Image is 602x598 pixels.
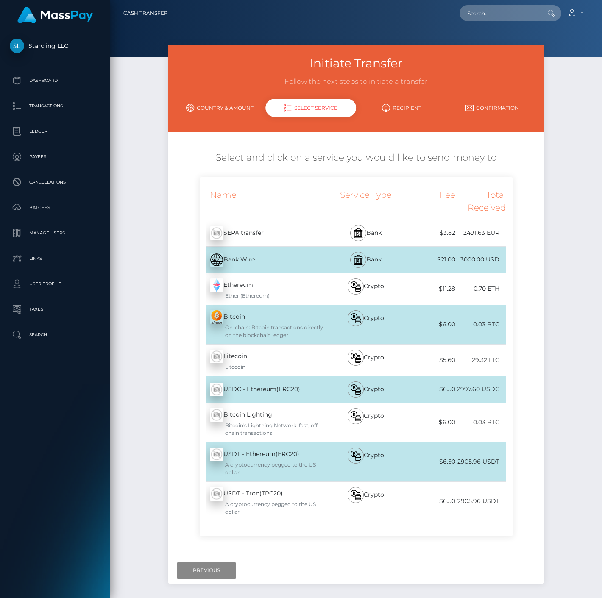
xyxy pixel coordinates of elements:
[356,100,447,115] a: Recipient
[210,363,328,371] div: Litecoin
[175,151,538,164] h5: Select and click on a service you would like to send money to
[6,70,104,91] a: Dashboard
[210,278,223,292] img: z+HV+S+XklAdAAAAABJRU5ErkJggg==
[210,253,223,267] img: E16AAAAAElFTkSuQmCC
[455,452,507,471] div: 2905.96 USDT
[10,227,100,239] p: Manage Users
[353,228,363,238] img: bank.svg
[455,223,507,242] div: 2491.63 EUR
[175,55,538,72] h3: Initiate Transfer
[265,99,356,117] div: Select Service
[175,77,538,87] h3: Follow the next steps to initiate a transfer
[447,100,538,115] a: Confirmation
[10,125,100,138] p: Ledger
[200,345,328,376] div: Litecoin
[200,378,328,401] div: USDC - Ethereum(ERC20)
[177,562,236,579] input: Previous
[351,490,361,500] img: bitcoin.svg
[6,121,104,142] a: Ledger
[10,74,100,87] p: Dashboard
[6,299,104,320] a: Taxes
[455,315,507,334] div: 0.03 BTC
[210,501,328,516] div: A cryptocurrency pegged to the US dollar
[10,328,100,341] p: Search
[455,413,507,432] div: 0.03 BTC
[6,273,104,295] a: User Profile
[210,383,223,396] img: wMhJQYtZFAryAAAAABJRU5ErkJggg==
[17,7,93,23] img: MassPay Logo
[404,492,455,511] div: $6.50
[6,95,104,117] a: Transactions
[200,184,328,220] div: Name
[10,252,100,265] p: Links
[6,248,104,269] a: Links
[455,279,507,298] div: 0.70 ETH
[351,353,361,363] img: bitcoin.svg
[10,278,100,290] p: User Profile
[351,451,361,461] img: bitcoin.svg
[200,442,328,481] div: USDT - Ethereum(ERC20)
[200,305,328,344] div: Bitcoin
[327,305,404,344] div: Crypto
[210,487,223,501] img: wMhJQYtZFAryAAAAABJRU5ErkJggg==
[6,172,104,193] a: Cancellations
[6,197,104,218] a: Batches
[404,413,455,432] div: $6.00
[200,221,328,245] div: SEPA transfer
[200,273,328,305] div: Ethereum
[6,223,104,244] a: Manage Users
[327,345,404,376] div: Crypto
[327,376,404,403] div: Crypto
[351,313,361,323] img: bitcoin.svg
[210,422,328,437] div: Bitcoin's Lightning Network: fast, off-chain transactions
[210,408,223,422] img: wMhJQYtZFAryAAAAABJRU5ErkJggg==
[10,201,100,214] p: Batches
[455,492,507,511] div: 2905.96 USDT
[351,281,361,292] img: bitcoin.svg
[327,247,404,273] div: Bank
[10,39,24,53] img: Starcling LLC
[200,482,328,521] div: USDT - Tron(TRC20)
[210,292,328,300] div: Ether (Ethereum)
[123,4,168,22] a: Cash Transfer
[455,184,507,220] div: Total Received
[327,184,404,220] div: Service Type
[404,350,455,370] div: $5.60
[6,146,104,167] a: Payees
[353,255,363,265] img: bank.svg
[327,220,404,246] div: Bank
[327,403,404,442] div: Crypto
[460,5,539,21] input: Search...
[404,279,455,298] div: $11.28
[10,100,100,112] p: Transactions
[210,448,223,461] img: wMhJQYtZFAryAAAAABJRU5ErkJggg==
[210,350,223,363] img: wMhJQYtZFAryAAAAABJRU5ErkJggg==
[210,226,223,240] img: wMhJQYtZFAryAAAAABJRU5ErkJggg==
[210,324,328,339] div: On-chain: Bitcoin transactions directly on the blockchain ledger
[455,350,507,370] div: 29.32 LTC
[175,100,265,115] a: Country & Amount
[455,380,507,399] div: 2997.60 USDC
[404,380,455,399] div: $6.50
[327,273,404,305] div: Crypto
[327,442,404,481] div: Crypto
[404,223,455,242] div: $3.82
[327,482,404,521] div: Crypto
[10,150,100,163] p: Payees
[10,303,100,316] p: Taxes
[200,248,328,272] div: Bank Wire
[6,324,104,345] a: Search
[351,384,361,395] img: bitcoin.svg
[6,42,104,50] span: Starcling LLC
[200,403,328,442] div: Bitcoin Lighting
[404,452,455,471] div: $6.50
[210,310,223,324] img: zxlM9hkiQ1iKKYMjuOruv9zc3NfAFPM+lQmnX+Hwj+0b3s+QqDAAAAAElFTkSuQmCC
[210,461,328,476] div: A cryptocurrency pegged to the US dollar
[351,411,361,421] img: bitcoin.svg
[404,184,455,220] div: Fee
[10,176,100,189] p: Cancellations
[455,250,507,269] div: 3000.00 USD
[404,315,455,334] div: $6.00
[404,250,455,269] div: $21.00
